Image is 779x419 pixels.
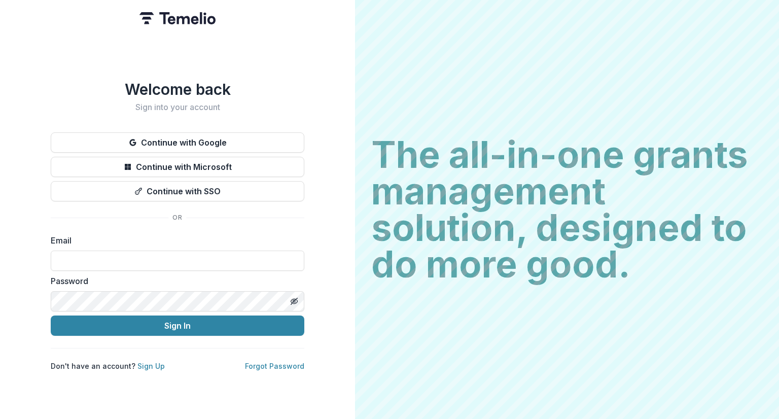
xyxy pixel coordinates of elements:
button: Continue with Microsoft [51,157,304,177]
label: Email [51,234,298,247]
button: Sign In [51,316,304,336]
label: Password [51,275,298,287]
button: Continue with Google [51,132,304,153]
img: Temelio [139,12,216,24]
button: Continue with SSO [51,181,304,201]
a: Sign Up [137,362,165,370]
button: Toggle password visibility [286,293,302,309]
h2: Sign into your account [51,102,304,112]
p: Don't have an account? [51,361,165,371]
a: Forgot Password [245,362,304,370]
h1: Welcome back [51,80,304,98]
